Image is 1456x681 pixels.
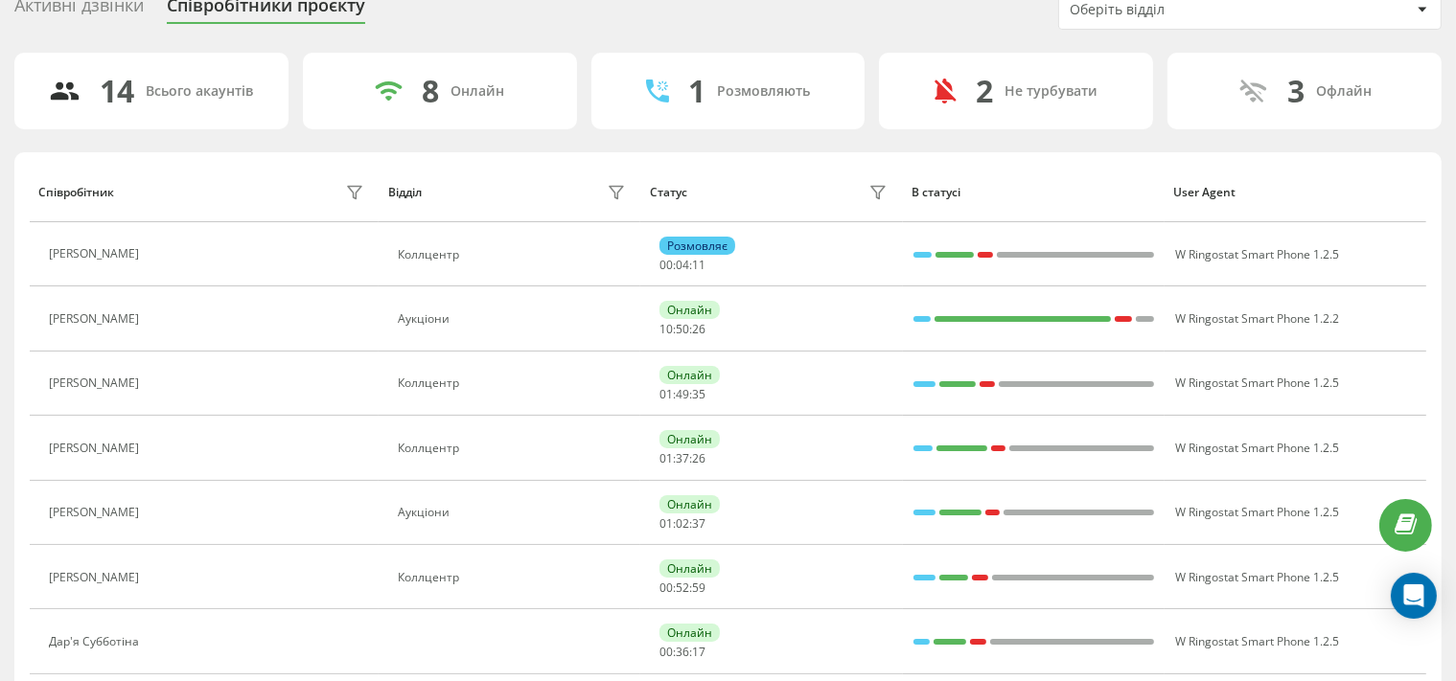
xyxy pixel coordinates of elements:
[38,186,114,199] div: Співробітник
[1175,569,1339,585] span: W Ringostat Smart Phone 1.2.5
[912,186,1155,199] div: В статусі
[659,259,705,272] div: : :
[659,386,673,402] span: 01
[49,506,144,519] div: [PERSON_NAME]
[692,257,705,273] span: 11
[388,186,422,199] div: Відділ
[398,248,630,261] div: Коллцентр
[1317,83,1373,100] div: Офлайн
[659,559,720,578] div: Онлайн
[676,257,689,273] span: 04
[398,312,630,326] div: Аукціони
[1175,633,1339,649] span: W Ringostat Smart Phone 1.2.5
[1288,73,1306,109] div: 3
[49,312,144,326] div: [PERSON_NAME]
[692,515,705,532] span: 37
[692,386,705,402] span: 35
[676,321,689,337] span: 50
[692,450,705,466] span: 26
[1175,375,1339,391] span: W Ringostat Smart Phone 1.2.5
[146,83,253,100] div: Всього акаунтів
[659,517,705,531] div: : :
[422,73,439,109] div: 8
[659,495,720,513] div: Онлайн
[659,644,673,660] span: 00
[650,186,687,199] div: Статус
[49,376,144,390] div: [PERSON_NAME]
[1175,504,1339,520] span: W Ringostat Smart Phone 1.2.5
[398,506,630,519] div: Аукціони
[676,644,689,660] span: 36
[1070,2,1299,18] div: Оберіть відділ
[659,624,720,642] div: Онлайн
[659,579,673,596] span: 00
[1391,573,1437,619] div: Open Intercom Messenger
[1175,440,1339,456] span: W Ringostat Smart Phone 1.2.5
[659,452,705,465] div: : :
[659,321,673,337] span: 10
[676,450,689,466] span: 37
[1005,83,1098,100] div: Не турбувати
[688,73,705,109] div: 1
[49,571,144,584] div: [PERSON_NAME]
[659,450,673,466] span: 01
[1173,186,1417,199] div: User Agent
[398,442,630,455] div: Коллцентр
[659,430,720,448] div: Онлайн
[1175,246,1339,262] span: W Ringostat Smart Phone 1.2.5
[692,579,705,596] span: 59
[976,73,993,109] div: 2
[659,301,720,319] div: Онлайн
[659,366,720,384] div: Онлайн
[398,376,630,390] div: Коллцентр
[692,644,705,660] span: 17
[659,388,705,401] div: : :
[49,635,144,648] div: Дар'я Субботіна
[398,571,630,584] div: Коллцентр
[717,83,810,100] div: Розмовляють
[659,515,673,532] span: 01
[659,646,705,659] div: : :
[49,247,144,261] div: [PERSON_NAME]
[1175,310,1339,327] span: W Ringostat Smart Phone 1.2.2
[692,321,705,337] span: 26
[659,237,735,255] div: Розмовляє
[100,73,134,109] div: 14
[676,386,689,402] span: 49
[49,442,144,455] div: [PERSON_NAME]
[659,581,705,595] div: : :
[659,257,673,273] span: 00
[676,579,689,596] span: 52
[659,323,705,336] div: : :
[451,83,504,100] div: Онлайн
[676,515,689,532] span: 02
